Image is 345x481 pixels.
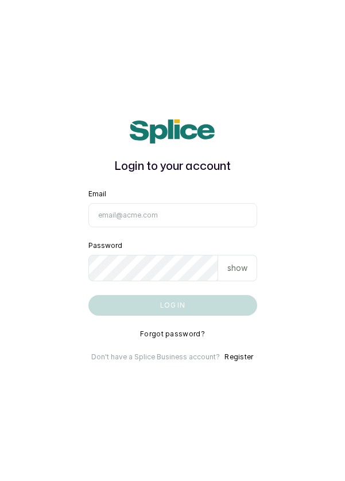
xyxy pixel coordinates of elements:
label: Email [88,189,106,199]
button: Register [224,352,253,362]
button: Log in [88,295,257,316]
h1: Login to your account [88,157,257,176]
p: show [227,262,247,274]
input: email@acme.com [88,203,257,227]
label: Password [88,241,122,250]
button: Forgot password? [140,329,205,339]
p: Don't have a Splice Business account? [91,352,220,362]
